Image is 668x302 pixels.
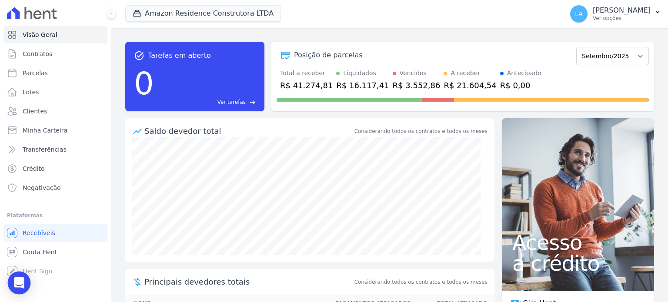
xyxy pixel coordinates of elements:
p: [PERSON_NAME] [593,6,651,15]
span: Minha Carteira [23,126,67,135]
div: Saldo devedor total [144,125,353,137]
span: task_alt [134,50,144,61]
span: Clientes [23,107,47,116]
div: R$ 3.552,86 [393,80,441,91]
a: Transferências [3,141,107,158]
span: Transferências [23,145,67,154]
div: Antecipado [507,69,541,78]
span: Parcelas [23,69,48,77]
button: Amazon Residence Construtora LTDA [125,5,281,22]
div: R$ 0,00 [500,80,541,91]
span: Tarefas em aberto [148,50,211,61]
span: LA [575,11,583,17]
div: Open Intercom Messenger [8,272,31,295]
a: Lotes [3,83,107,101]
a: Clientes [3,103,107,120]
div: Posição de parcelas [294,50,363,60]
span: east [249,99,256,106]
span: Recebíveis [23,229,55,237]
a: Crédito [3,160,107,177]
span: Contratos [23,50,52,58]
span: a crédito [512,253,644,274]
div: R$ 16.117,41 [336,80,389,91]
span: Negativação [23,183,61,192]
button: LA [PERSON_NAME] Ver opções [563,2,668,26]
div: R$ 21.604,54 [444,80,496,91]
div: A receber [451,69,480,78]
span: Crédito [23,164,45,173]
a: Ver tarefas east [157,98,256,106]
div: Vencidos [400,69,427,78]
a: Minha Carteira [3,122,107,139]
p: Ver opções [593,15,651,22]
a: Contratos [3,45,107,63]
div: Liquidados [343,69,376,78]
div: R$ 41.274,81 [280,80,333,91]
div: Total a receber [280,69,333,78]
a: Visão Geral [3,26,107,43]
a: Negativação [3,179,107,196]
a: Parcelas [3,64,107,82]
span: Lotes [23,88,39,96]
div: 0 [134,61,154,106]
span: Principais devedores totais [144,276,353,288]
span: Considerando todos os contratos e todos os meses [354,278,488,286]
a: Recebíveis [3,224,107,242]
span: Ver tarefas [217,98,246,106]
div: Considerando todos os contratos e todos os meses [354,127,488,135]
span: Conta Hent [23,248,57,256]
span: Acesso [512,232,644,253]
a: Conta Hent [3,243,107,261]
span: Visão Geral [23,30,57,39]
div: Plataformas [7,210,104,221]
